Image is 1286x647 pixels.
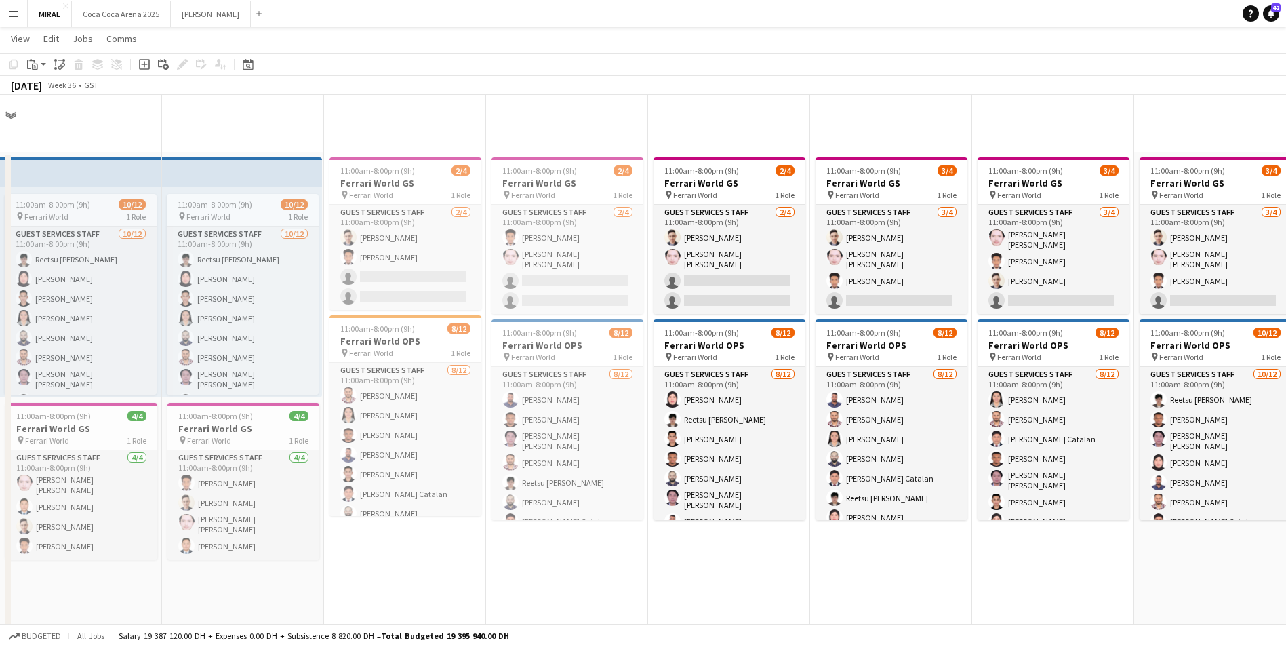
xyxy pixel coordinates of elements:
[84,80,98,90] div: GST
[289,411,308,421] span: 4/4
[106,33,137,45] span: Comms
[126,212,146,222] span: 1 Role
[329,363,481,629] app-card-role: Guest Services Staff8/1211:00am-8:00pm (9h)[PERSON_NAME][PERSON_NAME][PERSON_NAME][PERSON_NAME][P...
[127,411,146,421] span: 4/4
[1262,165,1281,176] span: 3/4
[349,190,393,200] span: Ferrari World
[451,190,470,200] span: 1 Role
[978,339,1129,351] h3: Ferrari World OPS
[816,367,967,629] app-card-role: Guest Services Staff8/1211:00am-8:00pm (9h)[PERSON_NAME][PERSON_NAME][PERSON_NAME][PERSON_NAME][P...
[5,423,157,435] h3: Ferrari World GS
[511,190,555,200] span: Ferrari World
[502,328,577,338] span: 11:00am-8:00pm (9h)
[7,629,63,644] button: Budgeted
[329,335,481,347] h3: Ferrari World OPS
[491,157,643,314] app-job-card: 11:00am-8:00pm (9h)2/4Ferrari World GS Ferrari World1 RoleGuest Services Staff2/411:00am-8:00pm (...
[381,631,509,641] span: Total Budgeted 19 395 940.00 DH
[776,165,795,176] span: 2/4
[167,403,319,560] app-job-card: 11:00am-8:00pm (9h)4/4Ferrari World GS Ferrari World1 RoleGuest Services Staff4/411:00am-8:00pm (...
[25,435,69,446] span: Ferrari World
[997,352,1041,362] span: Ferrari World
[771,328,795,338] span: 8/12
[1271,3,1281,12] span: 42
[281,199,308,210] span: 10/12
[816,339,967,351] h3: Ferrari World OPS
[73,33,93,45] span: Jobs
[167,450,319,560] app-card-role: Guest Services Staff4/411:00am-8:00pm (9h)[PERSON_NAME][PERSON_NAME][PERSON_NAME] [PERSON_NAME][P...
[978,319,1129,520] app-job-card: 11:00am-8:00pm (9h)8/12Ferrari World OPS Ferrari World1 RoleGuest Services Staff8/1211:00am-8:00p...
[178,199,252,210] span: 11:00am-8:00pm (9h)
[349,348,393,358] span: Ferrari World
[978,205,1129,314] app-card-role: Guest Services Staff3/411:00am-8:00pm (9h)[PERSON_NAME] [PERSON_NAME][PERSON_NAME][PERSON_NAME]
[101,30,142,47] a: Comms
[45,80,79,90] span: Week 36
[775,352,795,362] span: 1 Role
[937,352,957,362] span: 1 Role
[1150,165,1225,176] span: 11:00am-8:00pm (9h)
[24,212,68,222] span: Ferrari World
[340,323,415,334] span: 11:00am-8:00pm (9h)
[511,352,555,362] span: Ferrari World
[167,194,319,395] app-job-card: 11:00am-8:00pm (9h)10/12 Ferrari World1 RoleGuest Services Staff10/1211:00am-8:00pm (9h)Reetsu [P...
[11,33,30,45] span: View
[43,33,59,45] span: Edit
[451,165,470,176] span: 2/4
[654,157,805,314] app-job-card: 11:00am-8:00pm (9h)2/4Ferrari World GS Ferrari World1 RoleGuest Services Staff2/411:00am-8:00pm (...
[447,323,470,334] span: 8/12
[329,157,481,310] app-job-card: 11:00am-8:00pm (9h)2/4Ferrari World GS Ferrari World1 RoleGuest Services Staff2/411:00am-8:00pm (...
[491,339,643,351] h3: Ferrari World OPS
[491,319,643,520] div: 11:00am-8:00pm (9h)8/12Ferrari World OPS Ferrari World1 RoleGuest Services Staff8/1211:00am-8:00p...
[614,165,632,176] span: 2/4
[1099,190,1119,200] span: 1 Role
[502,165,577,176] span: 11:00am-8:00pm (9h)
[340,165,415,176] span: 11:00am-8:00pm (9h)
[997,190,1041,200] span: Ferrari World
[5,403,157,560] app-job-card: 11:00am-8:00pm (9h)4/4Ferrari World GS Ferrari World1 RoleGuest Services Staff4/411:00am-8:00pm (...
[937,190,957,200] span: 1 Role
[835,352,879,362] span: Ferrari World
[72,1,171,27] button: Coca Coca Arena 2025
[1159,190,1203,200] span: Ferrari World
[673,190,717,200] span: Ferrari World
[329,315,481,516] app-job-card: 11:00am-8:00pm (9h)8/12Ferrari World OPS Ferrari World1 RoleGuest Services Staff8/1211:00am-8:00p...
[609,328,632,338] span: 8/12
[978,177,1129,189] h3: Ferrari World GS
[75,631,107,641] span: All jobs
[835,190,879,200] span: Ferrari World
[938,165,957,176] span: 3/4
[988,328,1063,338] span: 11:00am-8:00pm (9h)
[127,435,146,446] span: 1 Role
[5,194,157,395] app-job-card: 11:00am-8:00pm (9h)10/12 Ferrari World1 RoleGuest Services Staff10/1211:00am-8:00pm (9h)Reetsu [P...
[826,328,901,338] span: 11:00am-8:00pm (9h)
[1261,352,1281,362] span: 1 Role
[491,177,643,189] h3: Ferrari World GS
[654,339,805,351] h3: Ferrari World OPS
[451,348,470,358] span: 1 Role
[1096,328,1119,338] span: 8/12
[613,190,632,200] span: 1 Role
[1159,352,1203,362] span: Ferrari World
[654,205,805,314] app-card-role: Guest Services Staff2/411:00am-8:00pm (9h)[PERSON_NAME][PERSON_NAME] [PERSON_NAME]
[664,328,739,338] span: 11:00am-8:00pm (9h)
[491,205,643,314] app-card-role: Guest Services Staff2/411:00am-8:00pm (9h)[PERSON_NAME][PERSON_NAME] [PERSON_NAME]
[816,157,967,314] app-job-card: 11:00am-8:00pm (9h)3/4Ferrari World GS Ferrari World1 RoleGuest Services Staff3/411:00am-8:00pm (...
[1261,190,1281,200] span: 1 Role
[5,227,157,493] app-card-role: Guest Services Staff10/1211:00am-8:00pm (9h)Reetsu [PERSON_NAME][PERSON_NAME][PERSON_NAME][PERSON...
[289,435,308,446] span: 1 Role
[1099,352,1119,362] span: 1 Role
[329,205,481,310] app-card-role: Guest Services Staff2/411:00am-8:00pm (9h)[PERSON_NAME][PERSON_NAME]
[654,319,805,520] app-job-card: 11:00am-8:00pm (9h)8/12Ferrari World OPS Ferrari World1 RoleGuest Services Staff8/1211:00am-8:00p...
[978,157,1129,314] app-job-card: 11:00am-8:00pm (9h)3/4Ferrari World GS Ferrari World1 RoleGuest Services Staff3/411:00am-8:00pm (...
[816,319,967,520] app-job-card: 11:00am-8:00pm (9h)8/12Ferrari World OPS Ferrari World1 RoleGuest Services Staff8/1211:00am-8:00p...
